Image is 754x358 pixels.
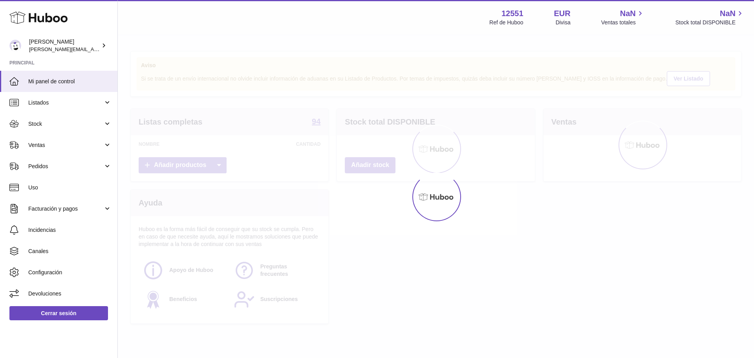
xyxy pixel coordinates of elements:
span: Ventas [28,141,103,149]
span: [PERSON_NAME][EMAIL_ADDRESS][PERSON_NAME][DOMAIN_NAME] [29,46,199,52]
strong: EUR [554,8,571,19]
span: Stock total DISPONIBLE [675,19,745,26]
div: Divisa [556,19,571,26]
span: Incidencias [28,226,112,234]
span: Uso [28,184,112,191]
span: Listados [28,99,103,106]
a: NaN Stock total DISPONIBLE [675,8,745,26]
span: Configuración [28,269,112,276]
span: Pedidos [28,163,103,170]
span: NaN [720,8,736,19]
img: gerardo.montoiro@cleverenterprise.es [9,40,21,51]
a: NaN Ventas totales [601,8,645,26]
strong: 12551 [501,8,523,19]
span: Facturación y pagos [28,205,103,213]
span: Ventas totales [601,19,645,26]
span: NaN [620,8,636,19]
span: Mi panel de control [28,78,112,85]
span: Devoluciones [28,290,112,297]
span: Canales [28,248,112,255]
span: Stock [28,120,103,128]
a: Cerrar sesión [9,306,108,320]
div: [PERSON_NAME] [29,38,100,53]
div: Ref de Huboo [489,19,523,26]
